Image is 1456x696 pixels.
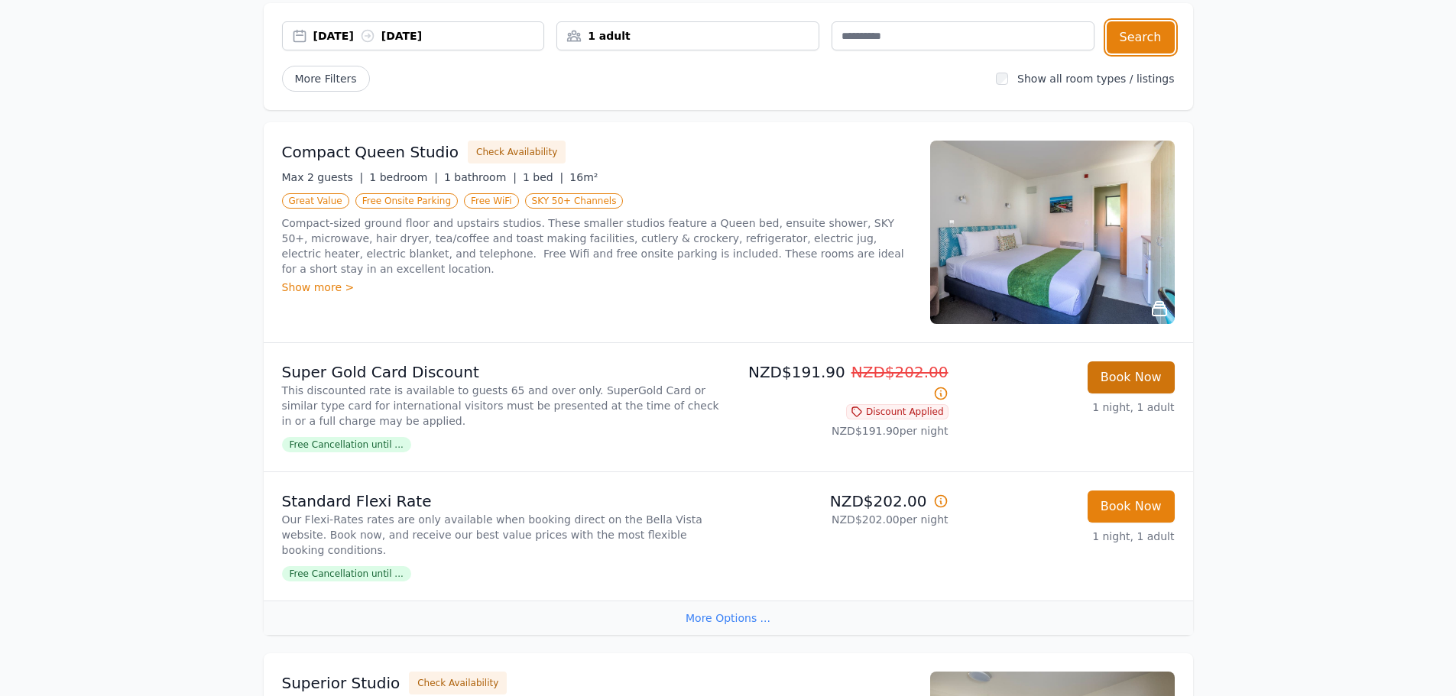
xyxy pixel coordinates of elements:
[468,141,566,163] button: Check Availability
[282,566,411,581] span: Free Cancellation until ...
[369,171,438,183] span: 1 bedroom |
[569,171,598,183] span: 16m²
[1088,490,1175,523] button: Book Now
[961,529,1175,544] p: 1 night, 1 adult
[282,437,411,452] span: Free Cancellation until ...
[282,490,722,512] p: Standard Flexi Rate
[523,171,563,183] span: 1 bed |
[734,490,949,512] p: NZD$202.00
[851,363,949,381] span: NZD$202.00
[961,400,1175,415] p: 1 night, 1 adult
[282,141,459,163] h3: Compact Queen Studio
[444,171,517,183] span: 1 bathroom |
[557,28,819,44] div: 1 adult
[282,280,912,295] div: Show more >
[282,383,722,429] p: This discounted rate is available to guests 65 and over only. SuperGold Card or similar type card...
[282,361,722,383] p: Super Gold Card Discount
[409,672,507,694] button: Check Availability
[282,215,912,277] p: Compact-sized ground floor and upstairs studios. These smaller studios feature a Queen bed, ensui...
[846,404,949,419] span: Discount Applied
[264,601,1193,635] div: More Options ...
[282,66,370,92] span: More Filters
[734,512,949,527] p: NZD$202.00 per night
[282,171,364,183] span: Max 2 guests |
[282,672,400,694] h3: Superior Studio
[282,193,349,209] span: Great Value
[1017,73,1174,85] label: Show all room types / listings
[355,193,458,209] span: Free Onsite Parking
[1088,361,1175,393] button: Book Now
[464,193,519,209] span: Free WiFi
[734,423,949,439] p: NZD$191.90 per night
[282,512,722,558] p: Our Flexi-Rates rates are only available when booking direct on the Bella Vista website. Book now...
[1107,21,1175,53] button: Search
[525,193,624,209] span: SKY 50+ Channels
[313,28,544,44] div: [DATE] [DATE]
[734,361,949,404] p: NZD$191.90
